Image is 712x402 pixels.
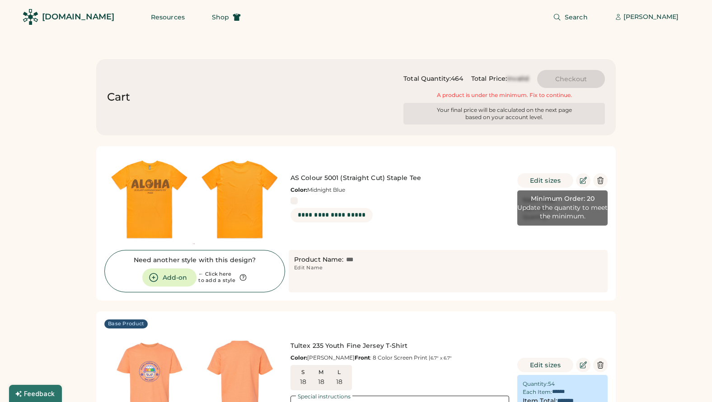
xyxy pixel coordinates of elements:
[531,194,595,203] div: Minimum Order: 20
[565,14,588,20] span: Search
[290,342,509,351] div: Tultex 235 Youth Fine Jersey T-Shirt
[140,8,196,26] button: Resources
[294,264,323,272] div: Edit Name
[523,380,548,388] div: Quantity:
[290,354,509,361] div: [PERSON_NAME] : 8 Color Screen Print |
[300,378,307,387] div: 18
[431,355,452,361] font: 6.7" x 6.7"
[623,13,679,22] div: [PERSON_NAME]
[290,186,307,193] strong: Color:
[134,256,256,265] div: Need another style with this design?
[290,174,509,183] div: AS Colour 5001 (Straight Cut) Staple Tee
[336,378,343,387] div: 18
[142,268,197,286] button: Add-on
[290,186,509,194] div: Midnight Blue
[434,106,574,121] div: Your final price will be calculated on the next page based on your account level.
[290,354,307,361] strong: Color:
[548,380,555,388] div: 54
[537,70,605,88] button: Checkout
[471,74,507,83] div: Total Price:
[517,358,573,372] button: Edit sizes
[294,255,343,264] div: Product Name:
[576,358,590,372] button: Edit Product
[42,11,114,23] div: [DOMAIN_NAME]
[355,354,370,361] strong: Front
[195,154,285,245] img: generate-image
[434,92,574,99] div: A product is under the minimum. Fix to continue.
[212,14,229,20] span: Shop
[517,203,608,221] div: Update the quantity to meet the minimum.
[104,154,195,245] img: generate-image
[108,320,144,328] div: Base Product
[318,378,325,387] div: 18
[576,173,590,188] button: Edit Product
[669,361,708,400] iframe: Front Chat
[517,173,573,188] button: Edit sizes
[593,358,608,372] button: Delete
[201,8,252,26] button: Shop
[542,8,599,26] button: Search
[332,369,347,376] div: L
[23,9,38,25] img: Rendered Logo - Screens
[403,74,451,83] div: Total Quantity:
[296,394,352,399] div: Special instructions
[198,271,235,284] div: ← Click here to add a style
[593,173,608,188] button: Delete
[523,388,552,396] div: Each Item:
[507,74,529,83] div: Invalid
[451,74,463,83] div: 464
[296,369,310,376] div: S
[314,369,328,376] div: M
[107,90,130,104] div: Cart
